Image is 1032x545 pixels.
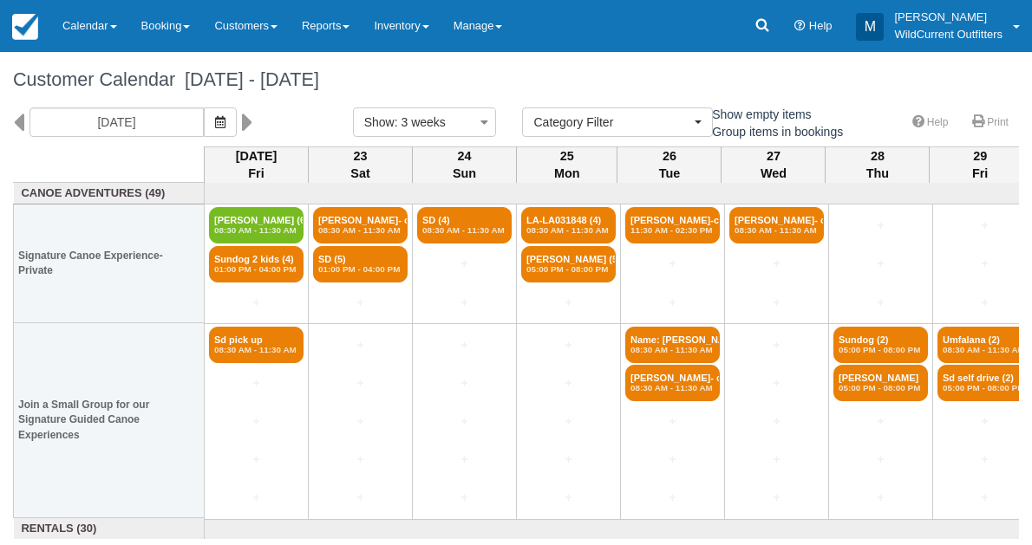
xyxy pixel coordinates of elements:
a: + [417,374,512,393]
a: [PERSON_NAME] (5)05:00 PM - 08:00 PM [521,246,616,282]
p: [PERSON_NAME] [894,9,1003,26]
a: + [313,489,408,507]
th: Join a Small Group for our Signature Guided Canoe Experiences [14,323,205,518]
th: 25 Mon [517,146,617,183]
em: 01:00 PM - 04:00 PM [214,264,298,275]
a: [PERSON_NAME]05:00 PM - 08:00 PM [833,365,928,401]
th: 24 Sun [413,146,517,183]
a: + [937,489,1032,507]
em: 05:00 PM - 08:00 PM [839,383,923,393]
a: + [937,217,1032,235]
a: + [209,451,304,469]
a: + [521,451,616,469]
img: checkfront-main-nav-mini-logo.png [12,14,38,40]
em: 08:30 AM - 11:30 AM [422,225,506,236]
a: + [417,336,512,354]
a: Help [902,110,959,135]
span: Category Filter [533,114,690,131]
em: 01:00 PM - 04:00 PM [318,264,402,275]
button: Show: 3 weeks [353,107,497,137]
a: + [833,294,928,312]
a: + [625,412,720,431]
span: : 3 weeks [395,115,446,129]
a: SD (4)08:30 AM - 11:30 AM [417,207,512,243]
span: [DATE] - [DATE] [175,68,319,90]
a: Sundog (2)05:00 PM - 08:00 PM [833,327,928,363]
a: + [521,294,616,312]
a: + [937,255,1032,273]
a: + [521,412,616,431]
label: Group items in bookings [692,119,854,145]
a: + [729,294,824,312]
a: + [209,412,304,431]
a: [PERSON_NAME]- confir (2)08:30 AM - 11:30 AM [625,365,720,401]
a: Name: [PERSON_NAME][MEDICAL_DATA]08:30 AM - 11:30 AM [625,327,720,363]
th: 28 Thu [826,146,930,183]
span: Show [364,115,395,129]
a: + [313,336,408,354]
a: + [625,294,720,312]
a: + [313,374,408,393]
a: + [937,294,1032,312]
th: 27 Wed [722,146,826,183]
a: + [729,336,824,354]
a: + [209,489,304,507]
em: 08:30 AM - 11:30 AM [943,345,1027,355]
a: + [729,374,824,393]
a: [PERSON_NAME]- con (3)08:30 AM - 11:30 AM [729,207,824,243]
a: + [729,412,824,431]
a: [PERSON_NAME]-confir (5)11:30 AM - 02:30 PM [625,207,720,243]
div: M [856,13,884,41]
i: Help [794,21,806,32]
th: 29 Fri [930,146,1030,183]
a: + [833,255,928,273]
a: + [833,489,928,507]
a: + [625,255,720,273]
a: + [417,451,512,469]
th: [DATE] Fri [205,146,309,183]
a: + [729,451,824,469]
a: + [833,217,928,235]
a: LA-LA031848 (4)08:30 AM - 11:30 AM [521,207,616,243]
a: + [937,451,1032,469]
a: Rentals (30) [18,521,200,537]
label: Show empty items [692,101,822,127]
button: Category Filter [522,107,713,137]
a: + [833,451,928,469]
a: + [313,451,408,469]
em: 08:30 AM - 11:30 AM [526,225,611,236]
a: + [521,336,616,354]
em: 05:00 PM - 08:00 PM [839,345,923,355]
p: WildCurrent Outfitters [894,26,1003,43]
a: + [417,294,512,312]
a: + [937,412,1032,431]
em: 08:30 AM - 11:30 AM [630,345,715,355]
a: + [313,294,408,312]
em: 11:30 AM - 02:30 PM [630,225,715,236]
em: 05:00 PM - 08:00 PM [526,264,611,275]
a: Print [962,110,1019,135]
a: + [729,489,824,507]
a: [PERSON_NAME]- conf (4)08:30 AM - 11:30 AM [313,207,408,243]
a: + [833,412,928,431]
em: 08:30 AM - 11:30 AM [214,225,298,236]
em: 05:00 PM - 08:00 PM [943,383,1027,393]
a: Canoe Adventures (49) [18,185,200,202]
a: + [521,374,616,393]
a: [PERSON_NAME] (6)08:30 AM - 11:30 AM [209,207,304,243]
th: Signature Canoe Experience- Private [14,204,205,323]
a: Umfalana (2)08:30 AM - 11:30 AM [937,327,1032,363]
span: Show empty items [692,107,825,120]
em: 08:30 AM - 11:30 AM [214,345,298,355]
em: 08:30 AM - 11:30 AM [735,225,819,236]
h1: Customer Calendar [13,69,1019,90]
a: Sd pick up08:30 AM - 11:30 AM [209,327,304,363]
span: Help [809,19,833,32]
th: 26 Tue [617,146,722,183]
a: + [417,412,512,431]
a: + [209,294,304,312]
em: 08:30 AM - 11:30 AM [630,383,715,393]
a: + [625,451,720,469]
span: Group items in bookings [692,125,857,137]
a: + [729,255,824,273]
